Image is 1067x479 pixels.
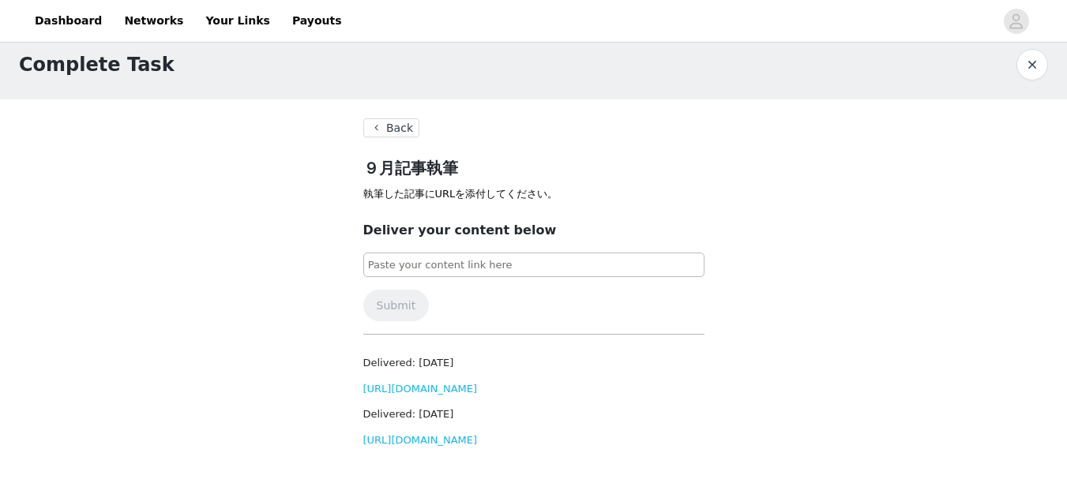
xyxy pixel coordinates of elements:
p: 執筆した記事にURLを添付してください。 [363,186,704,202]
button: Back [363,118,420,137]
input: Paste your content link here [363,253,704,278]
a: Payouts [283,3,351,39]
a: [URL][DOMAIN_NAME] [363,383,478,395]
h3: Delivered: [DATE] [363,355,704,371]
a: Your Links [196,3,280,39]
a: [URL][DOMAIN_NAME] [363,434,478,446]
h3: Delivered: [DATE] [363,406,704,422]
h2: ９月記事執筆 [363,156,704,180]
h1: Complete Task [19,51,175,79]
button: Submit [363,290,430,321]
a: Networks [115,3,193,39]
h3: Deliver your content below [363,221,704,240]
a: Dashboard [25,3,111,39]
div: avatar [1009,9,1024,34]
